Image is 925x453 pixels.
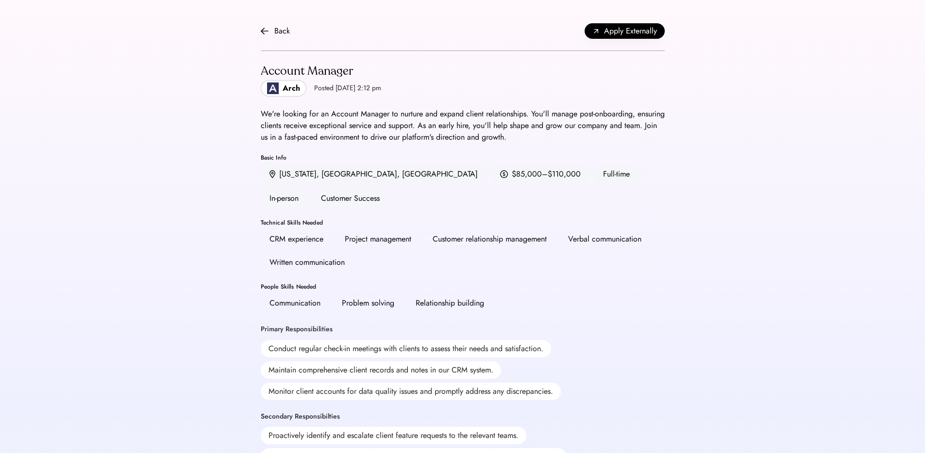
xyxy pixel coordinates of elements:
span: Apply Externally [604,25,657,37]
div: In-person [261,189,307,208]
div: Written communication [269,257,345,268]
div: Primary Responsibilities [261,324,333,334]
div: Verbal communication [568,233,641,245]
div: Basic Info [261,155,665,161]
img: location.svg [269,170,275,178]
div: Account Manager [261,64,381,79]
div: Problem solving [342,297,394,309]
div: Communication [269,297,320,309]
div: $85,000–$110,000 [512,168,581,180]
div: Back [274,25,290,37]
div: Monitor client accounts for data quality issues and promptly address any discrepancies. [261,383,561,400]
div: Technical Skills Needed [261,220,665,226]
div: CRM experience [269,233,323,245]
div: Conduct regular check-in meetings with clients to assess their needs and satisfaction. [261,340,551,357]
div: Customer relationship management [433,233,547,245]
div: People Skills Needed [261,284,665,290]
div: Arch [283,82,300,94]
div: Customer Success [312,189,388,208]
div: [US_STATE], [GEOGRAPHIC_DATA], [GEOGRAPHIC_DATA] [279,168,478,180]
div: Maintain comprehensive client records and notes in our CRM system. [261,361,501,379]
div: Relationship building [416,297,484,309]
div: We're looking for an Account Manager to nurture and expand client relationships. You'll manage po... [261,108,665,143]
img: Logo_Blue_1.png [267,82,279,94]
div: Secondary Responsibilties [261,412,340,421]
img: arrow-back.svg [261,27,269,35]
div: Proactively identify and escalate client feature requests to the relevant teams. [261,427,526,444]
div: Project management [345,233,411,245]
img: money.svg [500,170,508,178]
button: Apply Externally [585,23,665,39]
div: Full-time [594,164,639,184]
div: Posted [DATE] 2:12 pm [314,83,381,93]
